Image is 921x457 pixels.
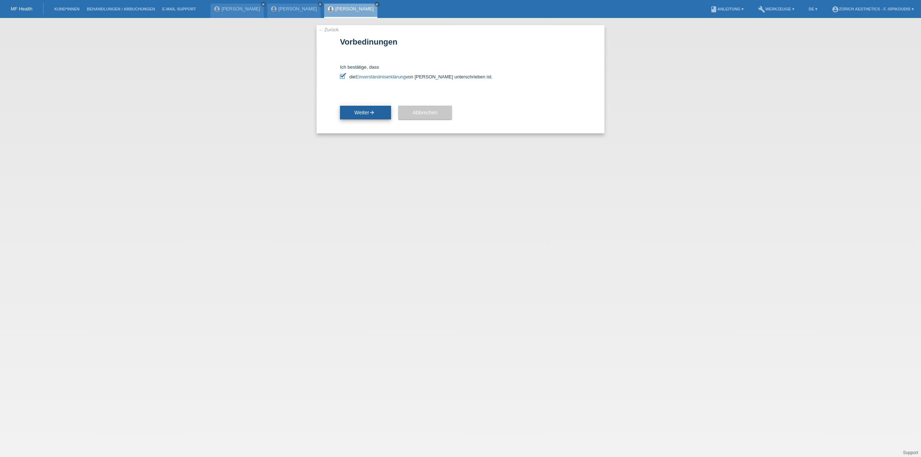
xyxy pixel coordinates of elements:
[262,3,265,6] i: close
[159,7,200,11] a: E-Mail Support
[318,3,322,6] i: close
[355,74,405,79] a: Einverständniserklärung
[754,7,798,11] a: buildWerkzeuge ▾
[369,110,375,115] i: arrow_forward
[318,27,339,32] a: ← Zurück
[354,110,377,115] span: Weiter
[398,106,452,119] button: Abbrechen
[83,7,159,11] a: Behandlungen / Abbuchungen
[340,74,581,79] label: die von [PERSON_NAME] unterschrieben ist.
[11,6,32,12] a: MF Health
[758,6,765,13] i: build
[828,7,917,11] a: account_circleZürich Aesthetics - F. Ispikoudis ▾
[261,2,266,7] a: close
[413,110,437,115] span: Abbrechen
[278,6,317,12] a: [PERSON_NAME]
[707,7,747,11] a: bookAnleitung ▾
[710,6,717,13] i: book
[340,37,581,46] h1: Vorbedinungen
[375,3,379,6] i: close
[340,106,391,119] button: Weiterarrow_forward
[832,6,839,13] i: account_circle
[318,2,323,7] a: close
[335,6,374,12] a: [PERSON_NAME]
[903,450,918,455] a: Support
[375,2,380,7] a: close
[51,7,83,11] a: Kund*innen
[222,6,260,12] a: [PERSON_NAME]
[805,7,821,11] a: DE ▾
[340,64,581,79] div: Ich bestätige, dass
